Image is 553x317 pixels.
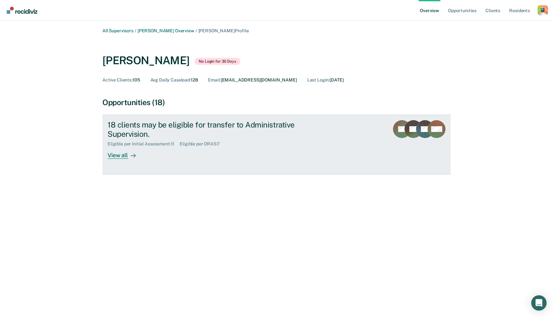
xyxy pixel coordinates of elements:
div: Opportunities (18) [102,98,451,107]
div: [EMAIL_ADDRESS][DOMAIN_NAME] [208,77,297,83]
img: Recidiviz [7,7,37,14]
a: 18 clients may be eligible for transfer to Administrative Supervision.Eligible per Initial Assess... [102,115,451,174]
div: [PERSON_NAME] [102,54,189,67]
a: [PERSON_NAME] Overview [138,28,194,33]
div: Open Intercom Messenger [531,295,547,311]
span: Last Login : [307,77,330,82]
span: Email : [208,77,220,82]
div: 105 [102,77,140,83]
span: Avg Daily Caseload : [150,77,191,82]
span: / [194,28,198,33]
button: Profile dropdown button [538,5,548,15]
span: No Login for 30 Days [195,58,240,65]
span: Active Clients : [102,77,132,82]
div: View all [108,147,143,159]
div: Eligible per ORAS : 7 [180,141,225,147]
span: [PERSON_NAME] Profile [198,28,249,33]
div: 128 [150,77,198,83]
span: / [133,28,138,33]
a: All Supervisors [102,28,133,33]
div: 18 clients may be eligible for transfer to Administrative Supervision. [108,120,332,139]
div: Eligible per Initial Assessment : 11 [108,141,180,147]
div: [DATE] [307,77,344,83]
